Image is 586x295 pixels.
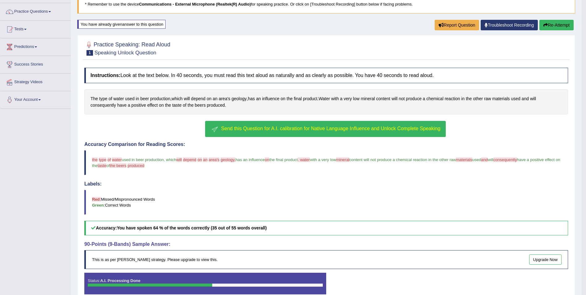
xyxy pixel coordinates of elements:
span: will [176,157,182,162]
span: Click to see word definition [376,96,390,102]
span: Click to see word definition [280,96,285,102]
a: Success Stories [0,56,71,71]
span: Click to see word definition [391,96,397,102]
span: used [472,157,481,162]
div: You have already given answer to this question [77,20,166,29]
b: Green: [92,203,105,207]
span: on [197,157,202,162]
span: and [481,157,488,162]
span: Click to see word definition [406,96,422,102]
span: Click to see word definition [159,102,164,109]
span: has an influence [235,157,265,162]
span: Click to see word definition [361,96,375,102]
span: Click to see word definition [150,96,170,102]
span: Click to see word definition [353,96,360,102]
span: Click to see word definition [108,96,112,102]
a: Strategy Videos [0,74,71,89]
span: the final product [269,157,298,162]
span: with a very low [310,157,336,162]
h4: Look at the text below. In 40 seconds, you must read this text aloud as naturally and as clearly ... [84,68,568,83]
span: Click to see word definition [213,96,217,102]
span: Click to see word definition [484,96,491,102]
span: Click to see word definition [171,96,183,102]
h5: Accuracy: [84,221,568,235]
span: will [488,157,493,162]
b: Red: [92,197,101,202]
span: Click to see word definition [191,96,205,102]
span: Click to see word definition [303,96,318,102]
span: Click to see word definition [445,96,460,102]
span: Click to see word definition [344,96,352,102]
span: produced [128,163,144,168]
b: Instructions: [91,73,120,78]
span: Click to see word definition [125,96,134,102]
span: an [203,157,207,162]
a: Practice Questions [0,3,71,19]
a: Your Account [0,91,71,107]
span: the [92,157,98,162]
span: Click to see word definition [99,96,107,102]
span: Click to see word definition [128,102,130,109]
span: 1 [86,50,93,56]
span: Click to see word definition [521,96,529,102]
span: Click to see word definition [530,96,536,102]
span: Click to see word definition [340,96,343,102]
span: of [106,163,110,168]
span: water [112,157,122,162]
span: Click to see word definition [248,96,255,102]
span: used in beer production, which [122,157,176,162]
span: depend [183,157,196,162]
span: area's [209,157,219,162]
a: Tests [0,21,71,36]
b: You have spoken 64 % of the words correctly (35 out of 55 words overall) [117,225,267,230]
span: Click to see word definition [318,96,330,102]
span: Click to see word definition [117,102,126,109]
div: This is as per [PERSON_NAME] strategy. Please upgrade to view this. [84,250,568,269]
span: Click to see word definition [207,96,212,102]
button: Re-Attempt [539,20,574,30]
span: Click to see word definition [147,102,158,109]
span: Click to see word definition [399,96,405,102]
span: Click to see word definition [262,96,279,102]
span: materials [456,157,472,162]
h4: Labels: [84,181,568,187]
span: Click to see word definition [131,102,146,109]
span: Click to see word definition [492,96,510,102]
span: Click to see word definition [232,96,247,102]
span: . water [298,157,310,162]
button: Report Question [435,20,479,30]
span: mineral [336,157,349,162]
small: Speaking Unlock Question [95,50,156,56]
span: Click to see word definition [184,96,190,102]
span: taste [98,163,106,168]
a: Upgrade Now [529,254,562,265]
span: Click to see word definition [172,102,181,109]
span: Click to see word definition [473,96,483,102]
span: Click to see word definition [183,102,187,109]
span: Click to see word definition [91,96,98,102]
span: Click to see word definition [91,102,116,109]
span: Click to see word definition [426,96,443,102]
span: of [108,157,111,162]
h4: Accuracy Comparison for Reading Scores: [84,142,568,147]
span: Click to see word definition [466,96,472,102]
h2: Practice Speaking: Read Aloud [84,40,170,56]
a: Troubleshoot Recording [481,20,538,30]
span: Click to see word definition [113,96,124,102]
strong: A.I. Processing Done [100,278,140,283]
span: Click to see word definition [207,102,225,109]
span: content will not produce a chemical reaction in the other raw [349,157,456,162]
span: Click to see word definition [195,102,206,109]
span: Click to see word definition [140,96,149,102]
h4: 90-Points (9-Bands) Sample Answer: [84,242,568,247]
span: Click to see word definition [136,96,139,102]
span: Click to see word definition [188,102,193,109]
span: type [99,157,107,162]
span: Click to see word definition [219,96,230,102]
span: Click to see word definition [461,96,465,102]
a: Predictions [0,38,71,54]
span: Click to see word definition [423,96,425,102]
span: Click to see word definition [294,96,302,102]
span: Click to see word definition [256,96,261,102]
span: Send this Question for A.I. calibration for Native Language Influence and Unlock Complete Speaking [221,126,441,131]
